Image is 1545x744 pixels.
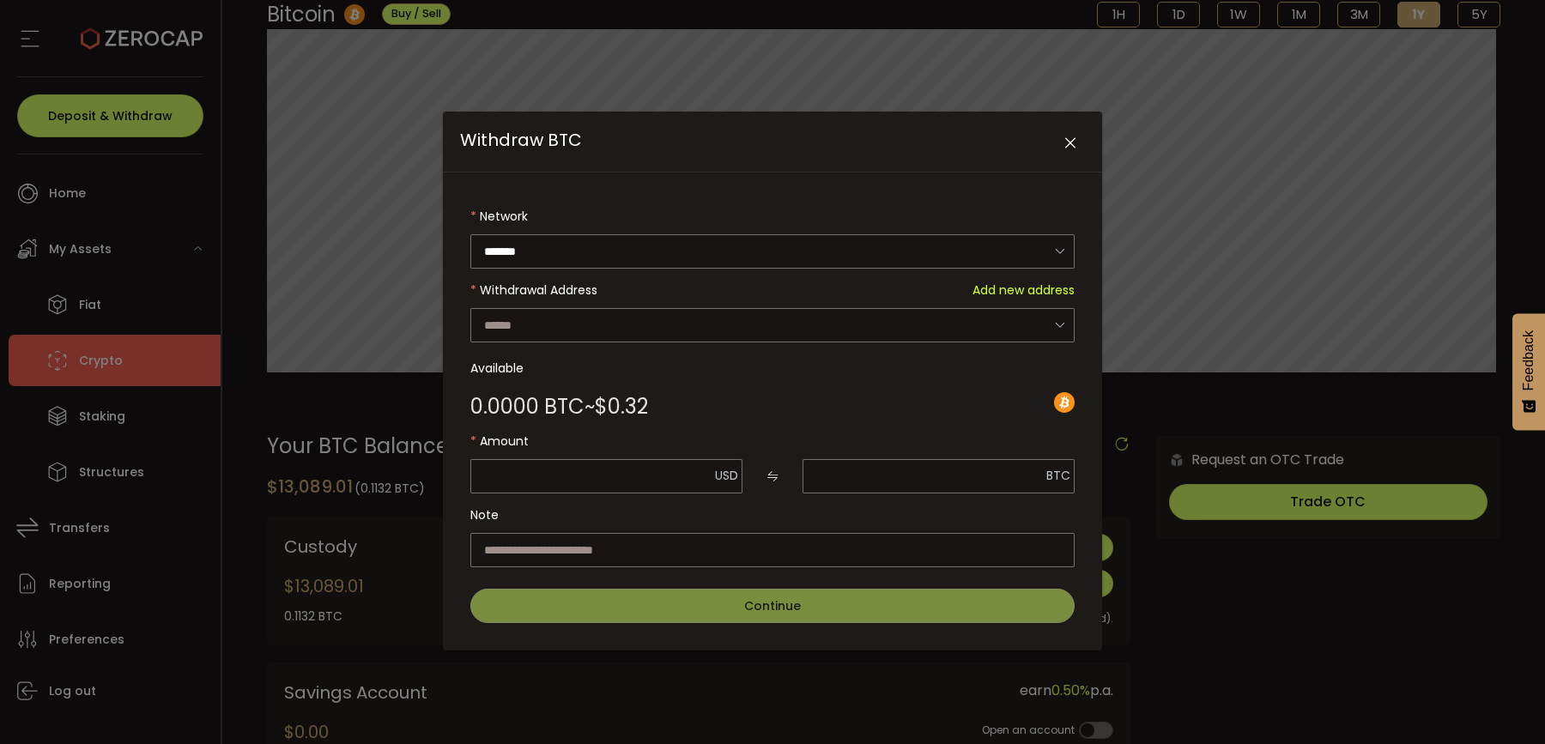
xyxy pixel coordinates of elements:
[1046,467,1070,484] span: BTC
[1055,129,1085,159] button: Close
[470,589,1075,623] button: Continue
[480,281,597,299] span: Withdrawal Address
[470,351,1075,385] label: Available
[460,128,582,152] span: Withdraw BTC
[470,396,648,417] div: ~
[470,498,1075,532] label: Note
[715,467,738,484] span: USD
[972,273,1075,307] span: Add new address
[443,112,1102,650] div: Withdraw BTC
[470,199,1075,233] label: Network
[470,424,1075,458] label: Amount
[470,396,585,417] span: 0.0000 BTC
[744,597,801,614] span: Continue
[1512,313,1545,430] button: Feedback - Show survey
[1459,662,1545,744] iframe: Chat Widget
[1521,330,1536,390] span: Feedback
[595,396,648,417] span: $0.32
